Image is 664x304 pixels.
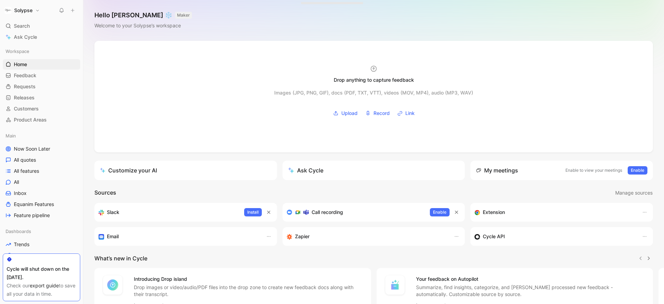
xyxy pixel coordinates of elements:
[405,109,415,117] span: Link
[474,208,635,216] div: Capture feedback from anywhere on the web
[14,190,27,197] span: Inbox
[433,209,446,216] span: Enable
[295,232,310,241] h3: Zapier
[14,168,39,175] span: All features
[3,155,80,165] a: All quotes
[134,284,363,298] p: Drop images or video/audio/PDF files into the drop zone to create new feedback docs along with th...
[3,144,80,154] a: Now Soon Later
[14,22,30,30] span: Search
[6,228,31,235] span: Dashboards
[107,208,119,216] h3: Slack
[3,239,80,250] a: Trends
[3,92,80,103] a: Releases
[14,241,29,248] span: Trends
[94,11,192,19] h1: Hello [PERSON_NAME] ❄️
[3,250,80,261] a: Voice of Customer
[14,145,50,152] span: Now Soon Later
[14,157,36,163] span: All quotes
[3,188,80,198] a: Inbox
[3,46,80,56] div: Workspace
[341,109,358,117] span: Upload
[3,32,80,42] a: Ask Cycle
[288,166,323,175] div: Ask Cycle
[107,232,119,241] h3: Email
[94,188,116,197] h2: Sources
[416,284,645,298] p: Summarize, find insights, categorize, and [PERSON_NAME] processed new feedback - automatically. C...
[628,166,647,175] button: Enable
[175,12,192,19] button: MAKER
[30,283,59,288] a: export guide
[287,208,425,216] div: Record & transcribe meetings from Zoom, Meet & Teams.
[3,226,80,261] div: DashboardsTrendsVoice of Customer
[3,226,80,236] div: Dashboards
[3,166,80,176] a: All features
[416,275,645,283] h4: Your feedback on Autopilot
[14,252,55,259] span: Voice of Customer
[7,265,76,281] div: Cycle will shut down on the [DATE].
[134,275,363,283] h4: Introducing Drop island
[4,7,11,14] img: Solypse
[3,59,80,70] a: Home
[615,189,653,197] span: Manage sources
[14,7,33,14] h1: Solypse
[14,116,47,123] span: Product Areas
[14,72,36,79] span: Feedback
[363,108,392,118] button: Record
[615,188,653,197] button: Manage sources
[7,281,76,298] div: Check our to save all your data in time.
[274,89,473,97] div: Images (JPG, PNG, GIF), docs (PDF, TXT, VTT), videos (MOV, MP4), audio (MP3, WAV)
[6,48,29,55] span: Workspace
[247,209,259,216] span: Install
[483,208,505,216] h3: Extension
[312,208,343,216] h3: Call recording
[474,232,635,241] div: Sync customers & send feedback from custom sources. Get inspired by our favorite use case
[14,105,39,112] span: Customers
[373,109,390,117] span: Record
[6,132,16,139] span: Main
[287,232,447,241] div: Capture feedback from thousands of sources with Zapier (survey results, recordings, sheets, etc).
[3,199,80,209] a: Equanim Features
[283,161,465,180] button: Ask Cycle
[3,21,80,31] div: Search
[14,94,35,101] span: Releases
[94,161,277,180] a: Customize your AI
[331,108,360,118] button: Upload
[244,208,262,216] button: Install
[3,177,80,187] a: All
[3,210,80,221] a: Feature pipeline
[14,179,19,186] span: All
[99,232,259,241] div: Forward emails to your feedback inbox
[94,254,147,262] h2: What’s new in Cycle
[3,115,80,125] a: Product Areas
[14,33,37,41] span: Ask Cycle
[631,167,644,174] span: Enable
[3,131,80,141] div: Main
[100,166,157,175] div: Customize your AI
[3,70,80,81] a: Feedback
[3,81,80,92] a: Requests
[483,232,505,241] h3: Cycle API
[3,104,80,114] a: Customers
[476,166,518,175] div: My meetings
[430,208,450,216] button: Enable
[94,21,192,30] div: Welcome to your Solypse’s workspace
[14,212,50,219] span: Feature pipeline
[395,108,417,118] button: Link
[3,131,80,221] div: MainNow Soon LaterAll quotesAll featuresAllInboxEquanim FeaturesFeature pipeline
[334,76,414,84] div: Drop anything to capture feedback
[99,208,239,216] div: Sync your customers, send feedback and get updates in Slack
[14,201,54,208] span: Equanim Features
[565,167,622,174] p: Enable to view your meetings
[14,83,36,90] span: Requests
[3,6,41,15] button: SolypseSolypse
[14,61,27,68] span: Home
